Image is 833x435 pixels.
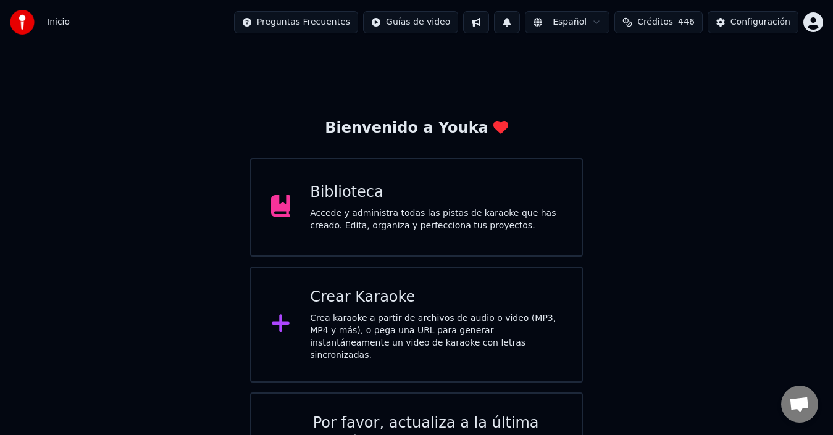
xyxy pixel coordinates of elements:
[234,11,358,33] button: Preguntas Frecuentes
[310,312,562,362] div: Crea karaoke a partir de archivos de audio o video (MP3, MP4 y más), o pega una URL para generar ...
[730,16,790,28] div: Configuración
[708,11,798,33] button: Configuración
[310,288,562,307] div: Crear Karaoke
[325,118,508,138] div: Bienvenido a Youka
[637,16,673,28] span: Créditos
[614,11,703,33] button: Créditos446
[363,11,458,33] button: Guías de video
[310,183,562,202] div: Biblioteca
[678,16,695,28] span: 446
[310,207,562,232] div: Accede y administra todas las pistas de karaoke que has creado. Edita, organiza y perfecciona tus...
[10,10,35,35] img: youka
[781,386,818,423] div: Chat abierto
[47,16,70,28] span: Inicio
[47,16,70,28] nav: breadcrumb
